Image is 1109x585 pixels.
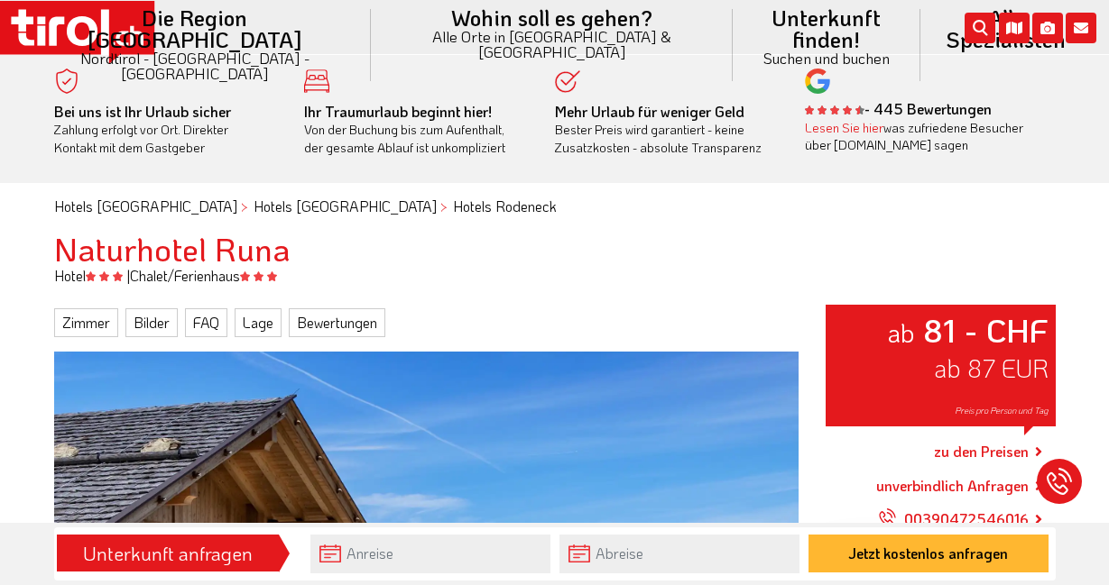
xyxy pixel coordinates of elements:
a: Hotels [GEOGRAPHIC_DATA] [254,197,437,215]
i: Kontakt [1066,13,1096,43]
h1: Naturhotel Runa [54,231,1056,267]
div: Von der Buchung bis zum Aufenthalt, der gesamte Ablauf ist unkompliziert [304,103,528,157]
span: ab 87 EUR [934,352,1049,384]
a: Zimmer [54,308,118,337]
div: Hotel Chalet/Ferienhaus [41,266,1069,286]
div: Zahlung erfolgt vor Ort. Direkter Kontakt mit dem Gastgeber [54,103,278,157]
a: Hotels [GEOGRAPHIC_DATA] [54,197,237,215]
a: unverbindlich Anfragen [876,475,1029,497]
span: | [126,266,130,285]
b: - 445 Bewertungen [805,99,992,118]
a: FAQ [185,308,227,337]
a: Bilder [125,308,178,337]
a: Bewertungen [289,308,385,337]
div: Bester Preis wird garantiert - keine Zusatzkosten - absolute Transparenz [555,103,779,157]
input: Abreise [559,535,799,573]
i: Fotogalerie [1032,13,1063,43]
a: zu den Preisen [934,430,1029,475]
b: Bei uns ist Ihr Urlaub sicher [54,102,231,121]
b: Ihr Traumurlaub beginnt hier! [304,102,492,121]
small: Alle Orte in [GEOGRAPHIC_DATA] & [GEOGRAPHIC_DATA] [393,29,711,59]
input: Anreise [310,535,550,573]
i: Karte öffnen [999,13,1030,43]
a: 00390472546016 [879,497,1029,542]
strong: 81 - CHF [923,308,1049,351]
button: Jetzt kostenlos anfragen [809,535,1049,572]
small: Suchen und buchen [754,50,899,66]
span: Preis pro Person und Tag [955,405,1049,416]
small: Nordtirol - [GEOGRAPHIC_DATA] - [GEOGRAPHIC_DATA] [40,50,349,81]
div: was zufriedene Besucher über [DOMAIN_NAME] sagen [805,119,1029,154]
a: Lesen Sie hier [805,119,883,136]
a: Lage [235,308,282,337]
b: Mehr Urlaub für weniger Geld [555,102,744,121]
a: Hotels Rodeneck [453,197,557,215]
small: ab [887,315,915,349]
div: Unterkunft anfragen [62,538,273,569]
